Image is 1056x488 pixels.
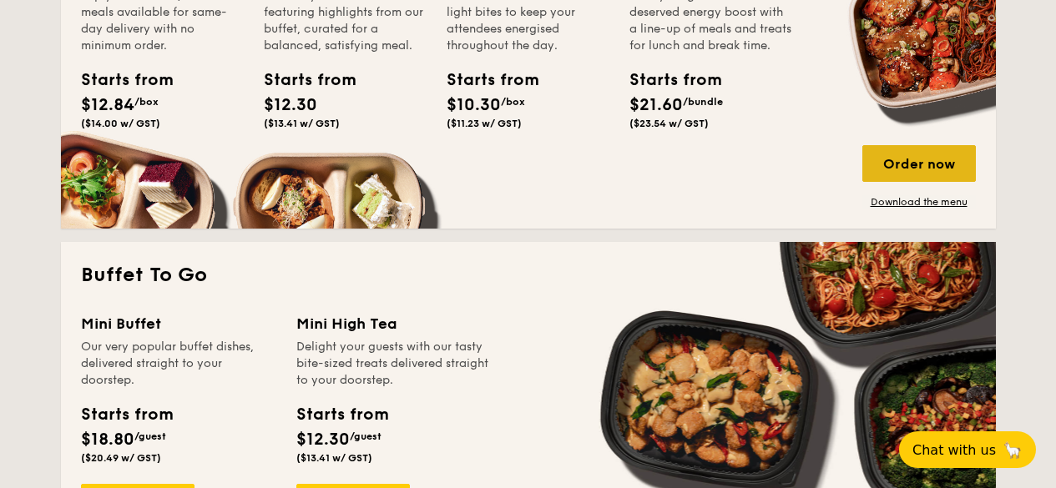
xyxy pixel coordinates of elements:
div: Order now [862,145,976,182]
span: ($23.54 w/ GST) [629,118,709,129]
div: Our very popular buffet dishes, delivered straight to your doorstep. [81,339,276,389]
span: $10.30 [447,95,501,115]
span: /guest [350,430,381,442]
div: Mini Buffet [81,312,276,335]
div: Starts from [81,68,156,93]
div: Mini High Tea [296,312,492,335]
div: Starts from [296,402,387,427]
span: /bundle [683,96,723,108]
a: Download the menu [862,195,976,209]
div: Starts from [264,68,339,93]
span: ($20.49 w/ GST) [81,452,161,464]
span: $21.60 [629,95,683,115]
span: /guest [134,430,166,442]
span: $12.84 [81,95,134,115]
h2: Buffet To Go [81,262,976,289]
span: Chat with us [912,442,996,458]
div: Starts from [629,68,705,93]
span: $12.30 [264,95,317,115]
span: /box [501,96,525,108]
button: Chat with us🦙 [899,431,1036,468]
span: $12.30 [296,430,350,450]
div: Starts from [81,402,172,427]
div: Starts from [447,68,522,93]
span: ($13.41 w/ GST) [296,452,372,464]
span: ($11.23 w/ GST) [447,118,522,129]
span: 🦙 [1003,440,1023,460]
span: /box [134,96,159,108]
span: $18.80 [81,430,134,450]
span: ($14.00 w/ GST) [81,118,160,129]
span: ($13.41 w/ GST) [264,118,340,129]
div: Delight your guests with our tasty bite-sized treats delivered straight to your doorstep. [296,339,492,389]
